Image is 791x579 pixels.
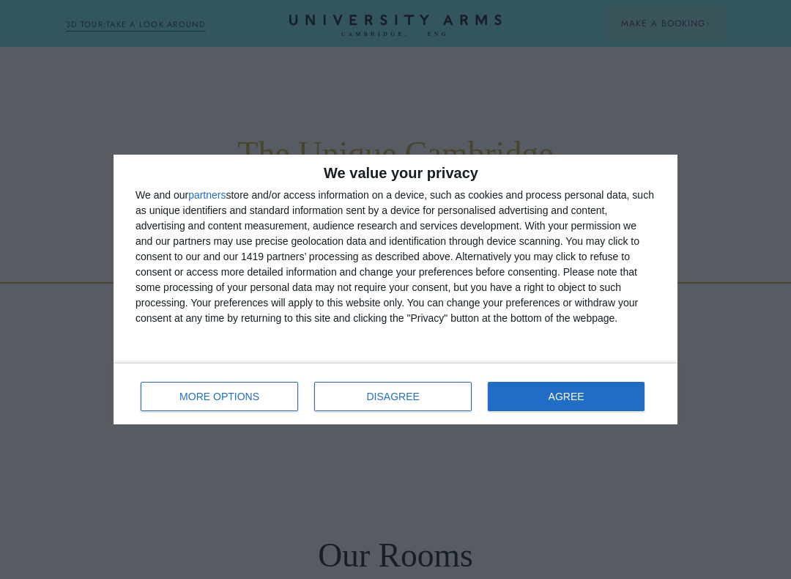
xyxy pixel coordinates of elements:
span: DISAGREE [367,391,420,402]
button: DISAGREE [314,382,472,411]
button: partners [188,190,226,200]
div: qc-cmp2-ui [114,155,677,424]
button: MORE OPTIONS [141,382,298,411]
button: AGREE [488,382,645,411]
div: We and our store and/or access information on a device, such as cookies and process personal data... [135,188,656,326]
span: MORE OPTIONS [179,391,259,402]
h2: We value your privacy [135,166,656,180]
span: AGREE [549,391,584,402]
